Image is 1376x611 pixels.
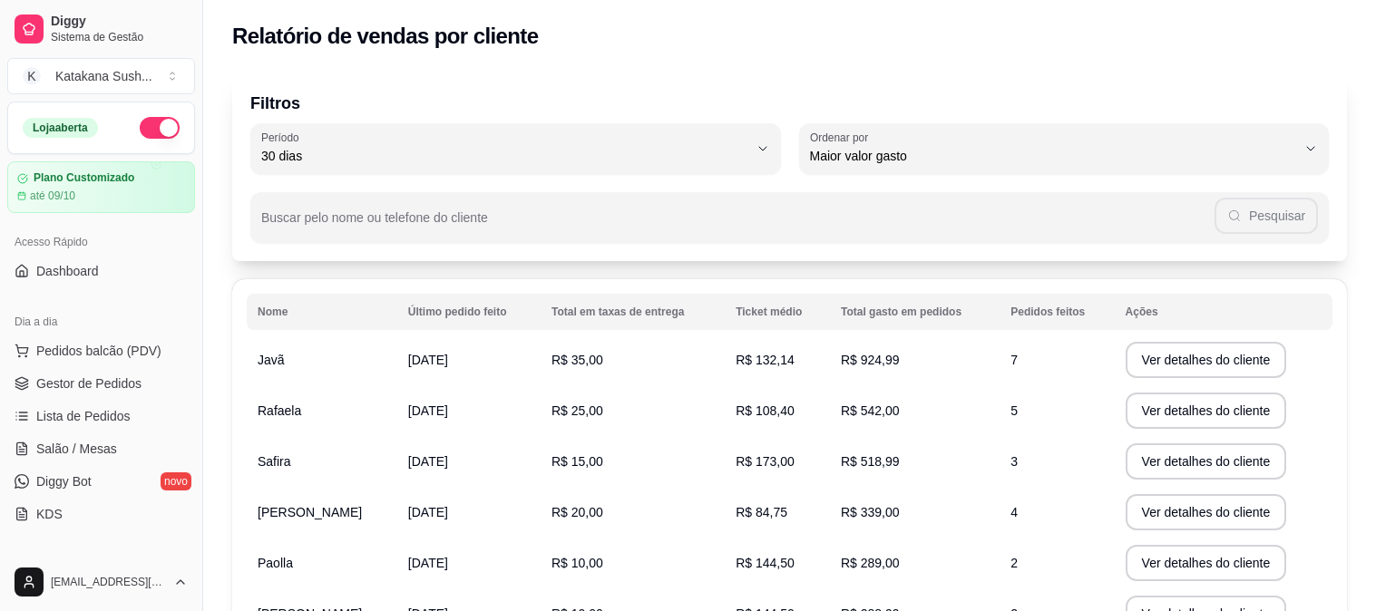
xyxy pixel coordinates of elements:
[51,575,166,589] span: [EMAIL_ADDRESS][DOMAIN_NAME]
[1010,353,1018,367] span: 7
[551,454,603,469] span: R$ 15,00
[258,403,301,418] span: Rafaela
[7,307,195,336] div: Dia a dia
[7,336,195,365] button: Pedidos balcão (PDV)
[7,257,195,286] a: Dashboard
[551,403,603,418] span: R$ 25,00
[250,123,781,174] button: Período30 dias
[232,22,539,51] h2: Relatório de vendas por cliente
[541,294,725,330] th: Total em taxas de entrega
[258,353,285,367] span: Javã
[23,67,41,85] span: K
[1010,403,1018,418] span: 5
[841,353,900,367] span: R$ 924,99
[23,118,98,138] div: Loja aberta
[250,91,1329,116] p: Filtros
[51,30,188,44] span: Sistema de Gestão
[799,123,1330,174] button: Ordenar porMaior valor gasto
[261,147,748,165] span: 30 dias
[7,467,195,496] a: Diggy Botnovo
[736,505,787,519] span: R$ 84,75
[7,550,195,579] div: Catálogo
[810,130,874,145] label: Ordenar por
[55,67,152,85] div: Katakana Sush ...
[36,342,161,360] span: Pedidos balcão (PDV)
[841,505,900,519] span: R$ 339,00
[551,556,603,570] span: R$ 10,00
[841,403,900,418] span: R$ 542,00
[51,14,188,30] span: Diggy
[1010,505,1018,519] span: 4
[1115,294,1332,330] th: Ações
[408,353,448,367] span: [DATE]
[7,228,195,257] div: Acesso Rápido
[261,216,1215,234] input: Buscar pelo nome ou telefone do cliente
[7,58,195,94] button: Select a team
[736,403,795,418] span: R$ 108,40
[1010,556,1018,570] span: 2
[247,294,397,330] th: Nome
[36,407,131,425] span: Lista de Pedidos
[261,130,305,145] label: Período
[1126,393,1287,429] button: Ver detalhes do cliente
[841,454,900,469] span: R$ 518,99
[7,7,195,51] a: DiggySistema de Gestão
[258,505,362,519] span: [PERSON_NAME]
[408,403,448,418] span: [DATE]
[810,147,1297,165] span: Maior valor gasto
[551,353,603,367] span: R$ 35,00
[397,294,541,330] th: Último pedido feito
[140,117,180,139] button: Alterar Status
[1126,342,1287,378] button: Ver detalhes do cliente
[736,353,795,367] span: R$ 132,14
[408,556,448,570] span: [DATE]
[36,440,117,458] span: Salão / Mesas
[30,189,75,203] article: até 09/10
[830,294,1000,330] th: Total gasto em pedidos
[551,505,603,519] span: R$ 20,00
[7,369,195,398] a: Gestor de Pedidos
[736,454,795,469] span: R$ 173,00
[408,505,448,519] span: [DATE]
[841,556,900,570] span: R$ 289,00
[36,262,99,280] span: Dashboard
[36,505,63,523] span: KDS
[736,556,795,570] span: R$ 144,50
[36,374,142,393] span: Gestor de Pedidos
[1010,454,1018,469] span: 3
[1126,494,1287,530] button: Ver detalhes do cliente
[34,171,134,185] article: Plano Customizado
[1126,443,1287,480] button: Ver detalhes do cliente
[258,556,293,570] span: Paolla
[725,294,830,330] th: Ticket médio
[258,454,291,469] span: Safira
[7,161,195,213] a: Plano Customizadoaté 09/10
[408,454,448,469] span: [DATE]
[7,560,195,604] button: [EMAIL_ADDRESS][DOMAIN_NAME]
[7,499,195,529] a: KDS
[1126,545,1287,581] button: Ver detalhes do cliente
[7,402,195,431] a: Lista de Pedidos
[36,472,92,490] span: Diggy Bot
[7,434,195,463] a: Salão / Mesas
[1000,294,1114,330] th: Pedidos feitos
